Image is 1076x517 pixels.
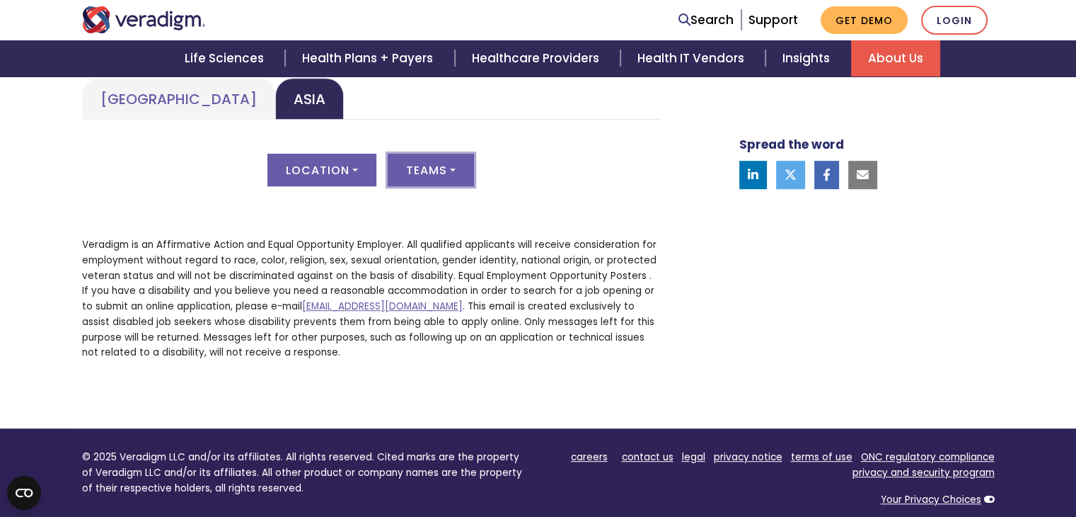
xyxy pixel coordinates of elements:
a: Health IT Vendors [620,40,765,76]
a: [EMAIL_ADDRESS][DOMAIN_NAME] [302,300,463,313]
a: privacy and security program [852,466,995,479]
a: Insights [765,40,851,76]
a: Healthcare Providers [455,40,620,76]
a: privacy notice [714,450,782,464]
a: About Us [851,40,940,76]
button: Location [267,154,376,186]
a: Your Privacy Choices [881,493,981,506]
a: Asia [275,78,344,120]
a: Search [678,11,734,30]
a: contact us [622,450,673,464]
a: terms of use [791,450,852,464]
a: Login [921,6,988,35]
a: Life Sciences [168,40,285,76]
a: [GEOGRAPHIC_DATA] [82,78,275,120]
img: Veradigm logo [82,6,206,33]
button: Open CMP widget [7,476,41,510]
a: Support [748,11,798,28]
p: Veradigm is an Affirmative Action and Equal Opportunity Employer. All qualified applicants will r... [82,237,660,360]
a: careers [571,450,608,464]
button: Teams [388,154,474,186]
a: Health Plans + Payers [285,40,454,76]
a: ONC regulatory compliance [861,450,995,464]
a: Get Demo [821,6,908,34]
strong: Spread the word [739,136,844,153]
a: legal [682,450,705,464]
p: © 2025 Veradigm LLC and/or its affiliates. All rights reserved. Cited marks are the property of V... [82,450,528,496]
